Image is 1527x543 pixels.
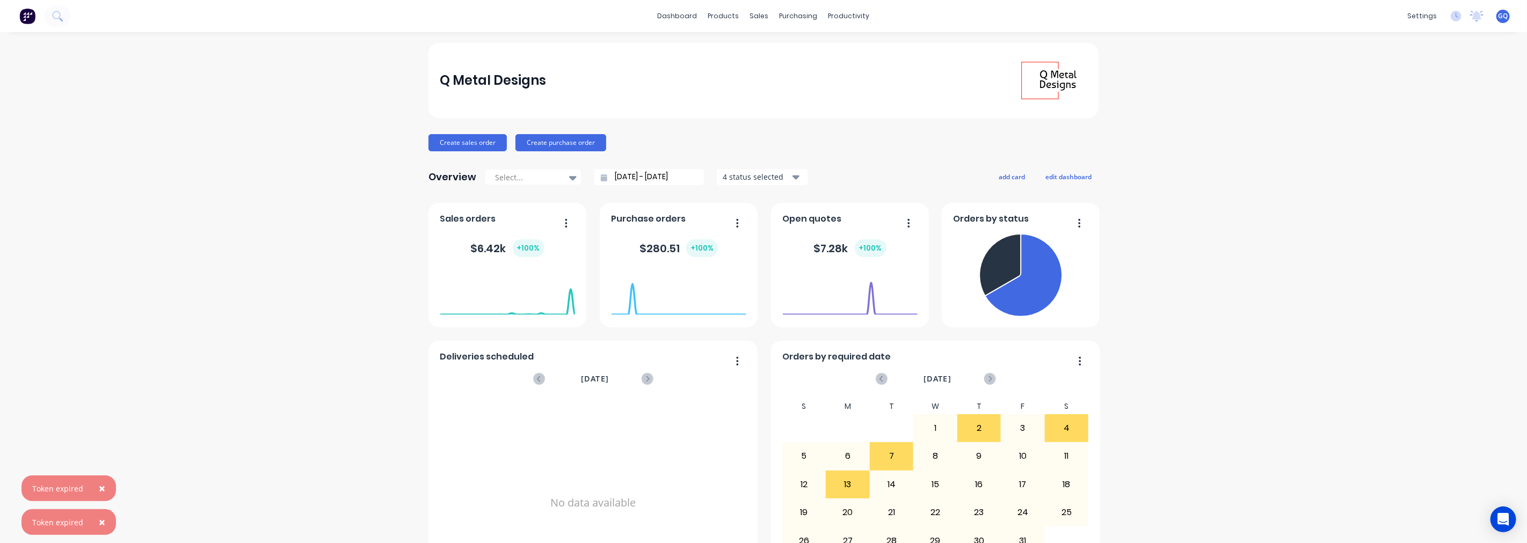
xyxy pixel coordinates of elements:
div: products [703,8,745,24]
span: Sales orders [440,212,496,225]
div: $ 7.28k [814,239,886,257]
div: 8 [914,443,957,469]
div: + 100 % [855,239,886,257]
div: 2 [958,415,1001,442]
div: 25 [1045,499,1088,526]
span: Deliveries scheduled [440,350,534,363]
div: 4 status selected [723,171,790,182]
div: 5 [783,443,826,469]
span: × [99,515,105,530]
div: S [782,399,826,414]
button: Create sales order [428,134,507,151]
div: 6 [826,443,869,469]
div: + 100 % [686,239,718,257]
div: $ 6.42k [471,239,544,257]
div: Token expired [32,517,83,528]
div: T [957,399,1001,414]
div: purchasing [774,8,823,24]
img: Factory [19,8,35,24]
span: Orders by status [954,212,1029,225]
span: [DATE] [581,373,609,385]
div: 21 [870,499,913,526]
span: Orders by required date [783,350,891,363]
span: × [99,481,105,496]
div: 23 [958,499,1001,526]
div: 19 [783,499,826,526]
div: Q Metal Designs [440,70,547,91]
span: [DATE] [924,373,951,385]
div: settings [1402,8,1442,24]
img: Q Metal Designs [1012,43,1087,118]
div: 4 [1045,415,1088,442]
div: F [1001,399,1045,414]
div: 11 [1045,443,1088,469]
span: Open quotes [783,212,842,225]
div: 20 [826,499,869,526]
div: productivity [823,8,875,24]
span: Purchase orders [612,212,686,225]
div: 24 [1001,499,1044,526]
div: Open Intercom Messenger [1490,507,1516,532]
div: 13 [826,471,869,498]
div: 7 [870,443,913,469]
div: Token expired [32,483,83,494]
div: 22 [914,499,957,526]
div: 12 [783,471,826,498]
div: 10 [1001,443,1044,469]
div: 18 [1045,471,1088,498]
div: 16 [958,471,1001,498]
div: $ 280.51 [639,239,718,257]
div: 1 [914,415,957,442]
div: + 100 % [513,239,544,257]
div: 17 [1001,471,1044,498]
div: 14 [870,471,913,498]
button: add card [992,170,1032,184]
div: 15 [914,471,957,498]
div: sales [745,8,774,24]
button: Close [88,509,116,535]
div: M [826,399,870,414]
button: 4 status selected [717,169,808,185]
span: GQ [1499,11,1508,21]
div: 9 [958,443,1001,469]
div: 3 [1001,415,1044,442]
button: Create purchase order [515,134,606,151]
div: Overview [428,166,476,188]
button: Close [88,475,116,501]
div: S [1045,399,1089,414]
a: dashboard [652,8,703,24]
button: edit dashboard [1038,170,1099,184]
div: T [870,399,914,414]
div: W [913,399,957,414]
